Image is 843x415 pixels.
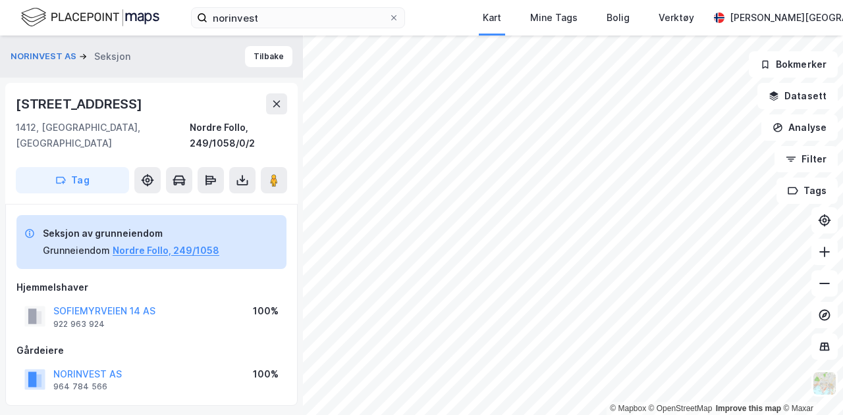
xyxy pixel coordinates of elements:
[16,343,286,358] div: Gårdeiere
[253,366,279,382] div: 100%
[749,51,838,78] button: Bokmerker
[610,404,646,413] a: Mapbox
[43,243,110,258] div: Grunneiendom
[757,83,838,109] button: Datasett
[16,120,190,151] div: 1412, [GEOGRAPHIC_DATA], [GEOGRAPHIC_DATA]
[607,10,630,26] div: Bolig
[53,381,107,392] div: 964 784 566
[761,114,838,141] button: Analyse
[775,146,838,172] button: Filter
[190,120,287,151] div: Nordre Follo, 249/1058/0/2
[207,8,389,28] input: Søk på adresse, matrikkel, gårdeiere, leietakere eller personer
[483,10,501,26] div: Kart
[94,49,130,64] div: Seksjon
[11,50,79,63] button: NORINVEST AS
[21,6,159,29] img: logo.f888ab2527a4732fd821a326f86c7f29.svg
[777,352,843,415] iframe: Chat Widget
[253,303,279,319] div: 100%
[53,319,105,330] div: 922 963 924
[16,167,129,193] button: Tag
[113,243,219,258] button: Nordre Follo, 249/1058
[245,46,292,67] button: Tilbake
[16,93,145,114] div: [STREET_ADDRESS]
[649,404,713,413] a: OpenStreetMap
[43,226,219,241] div: Seksjon av grunneiendom
[659,10,694,26] div: Verktøy
[776,178,838,204] button: Tags
[530,10,578,26] div: Mine Tags
[777,352,843,415] div: Kontrollprogram for chat
[716,404,781,413] a: Improve this map
[16,280,286,295] div: Hjemmelshaver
